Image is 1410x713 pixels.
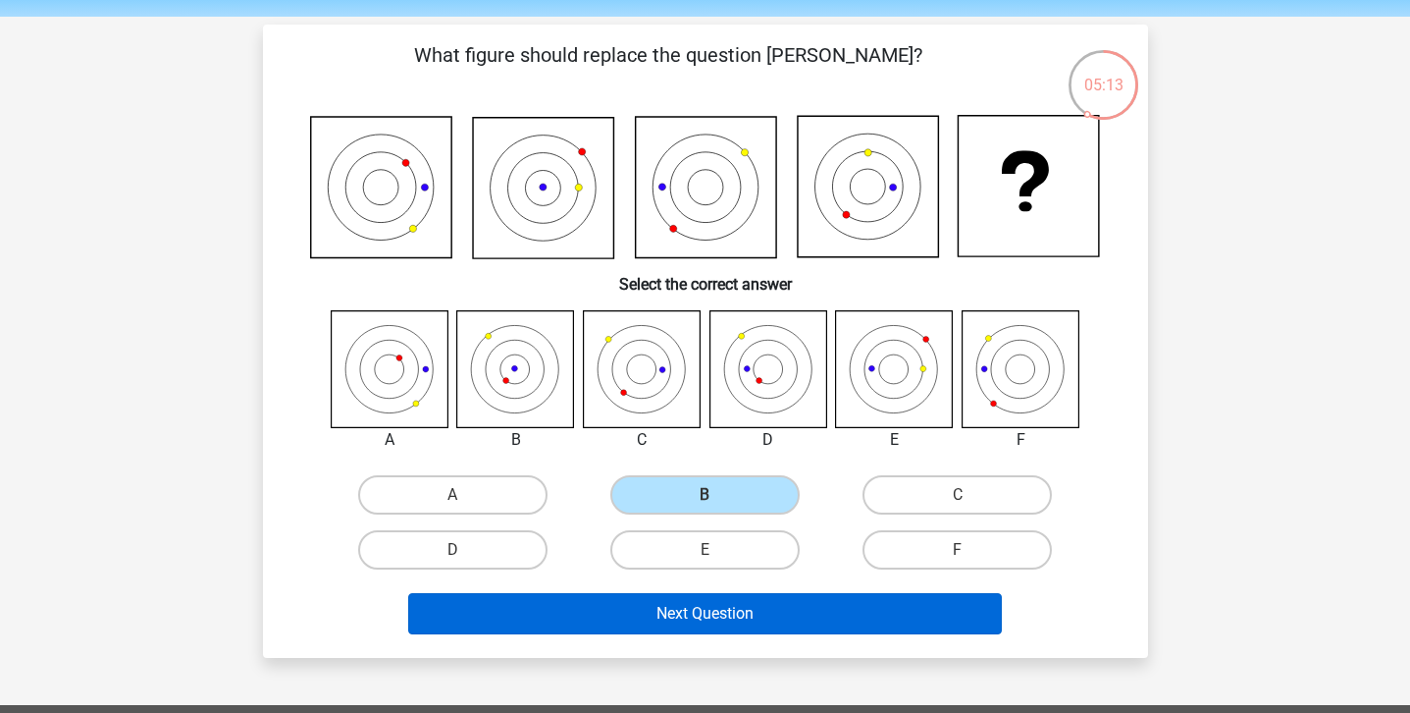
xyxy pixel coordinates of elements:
[294,259,1117,294] h6: Select the correct answer
[610,530,800,570] label: E
[294,40,1043,99] p: What figure should replace the question [PERSON_NAME]?
[408,593,1002,634] button: Next Question
[820,428,968,452] div: E
[1067,48,1140,97] div: 05:13
[358,475,548,515] label: A
[442,428,590,452] div: B
[316,428,464,452] div: A
[695,428,843,452] div: D
[947,428,1095,452] div: F
[358,530,548,570] label: D
[862,530,1052,570] label: F
[568,428,716,452] div: C
[862,475,1052,515] label: C
[610,475,800,515] label: B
